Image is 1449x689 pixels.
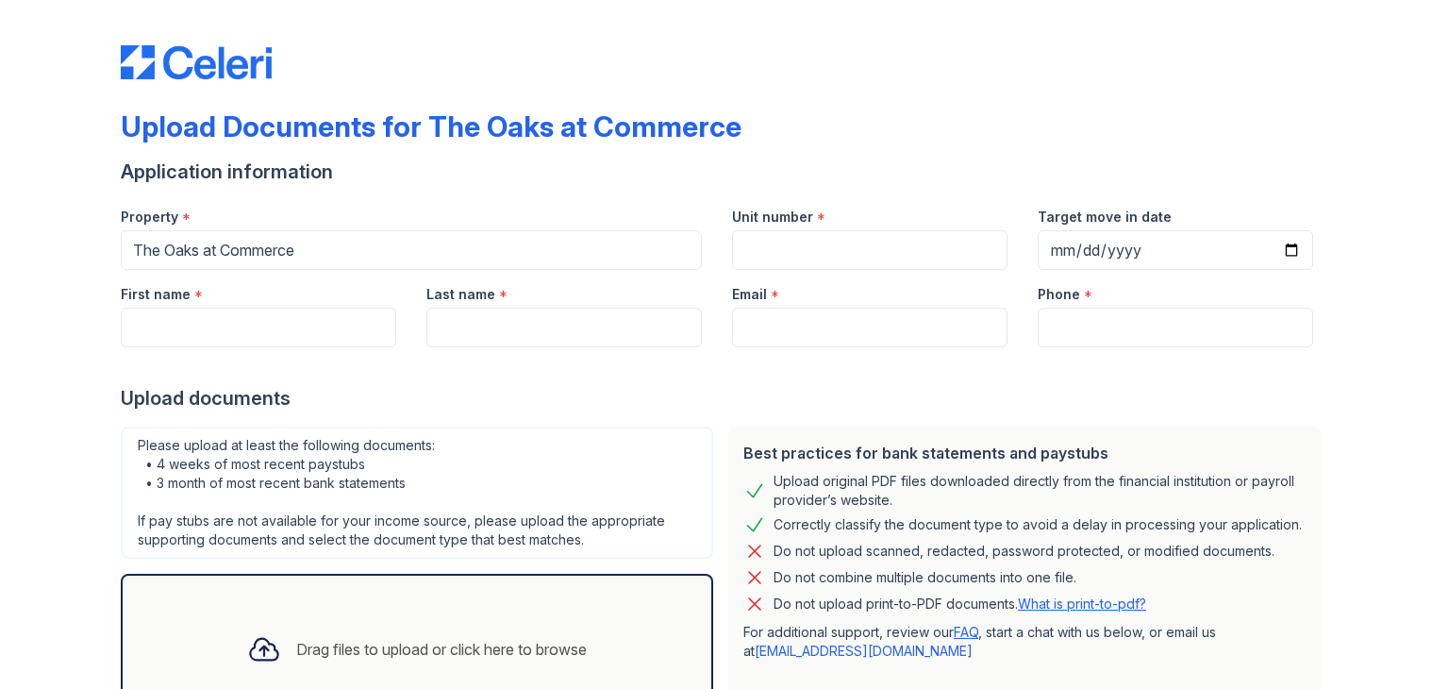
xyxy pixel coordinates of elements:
label: Target move in date [1038,208,1172,227]
label: Last name [426,285,495,304]
label: First name [121,285,191,304]
div: Upload Documents for The Oaks at Commerce [121,109,741,143]
label: Unit number [732,208,813,227]
p: Do not upload print-to-PDF documents. [774,595,1146,613]
label: Email [732,285,767,304]
label: Phone [1038,285,1080,304]
div: Drag files to upload or click here to browse [296,638,587,661]
div: Please upload at least the following documents: • 4 weeks of most recent paystubs • 3 month of mo... [121,427,713,559]
img: CE_Logo_Blue-a8612792a0a2168367f1c8372b55b34899dd931a85d93a1a3d3e32e68fde9ad4.png [121,45,272,79]
div: Correctly classify the document type to avoid a delay in processing your application. [774,513,1302,536]
a: FAQ [954,624,978,640]
div: Upload documents [121,385,1328,412]
label: Property [121,208,178,227]
p: For additional support, review our , start a chat with us below, or email us at [743,623,1306,661]
div: Application information [121,159,1328,185]
div: Upload original PDF files downloaded directly from the financial institution or payroll provider’... [774,472,1306,510]
div: Do not upload scanned, redacted, password protected, or modified documents. [774,540,1274,563]
a: What is print-to-pdf? [1018,596,1146,612]
div: Do not combine multiple documents into one file. [774,566,1076,589]
a: [EMAIL_ADDRESS][DOMAIN_NAME] [755,643,973,659]
div: Best practices for bank statements and paystubs [743,442,1306,464]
